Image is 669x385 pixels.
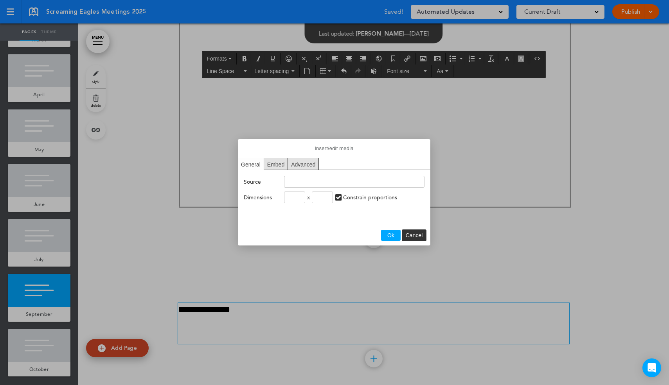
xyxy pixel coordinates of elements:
label: Dimensions [244,194,284,201]
div: Embed [264,158,288,170]
label: Source [244,179,284,185]
span: Ok [387,232,394,238]
span: x [307,194,310,201]
input: Width [284,192,305,203]
div: General [238,158,264,170]
span: Cancel [406,232,423,238]
div: Open Intercom Messenger [642,358,661,377]
div: Insert/edit media [238,139,430,245]
span: Constrain proportions [343,194,397,201]
div: Advanced [288,158,319,170]
input: Height [312,192,333,203]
